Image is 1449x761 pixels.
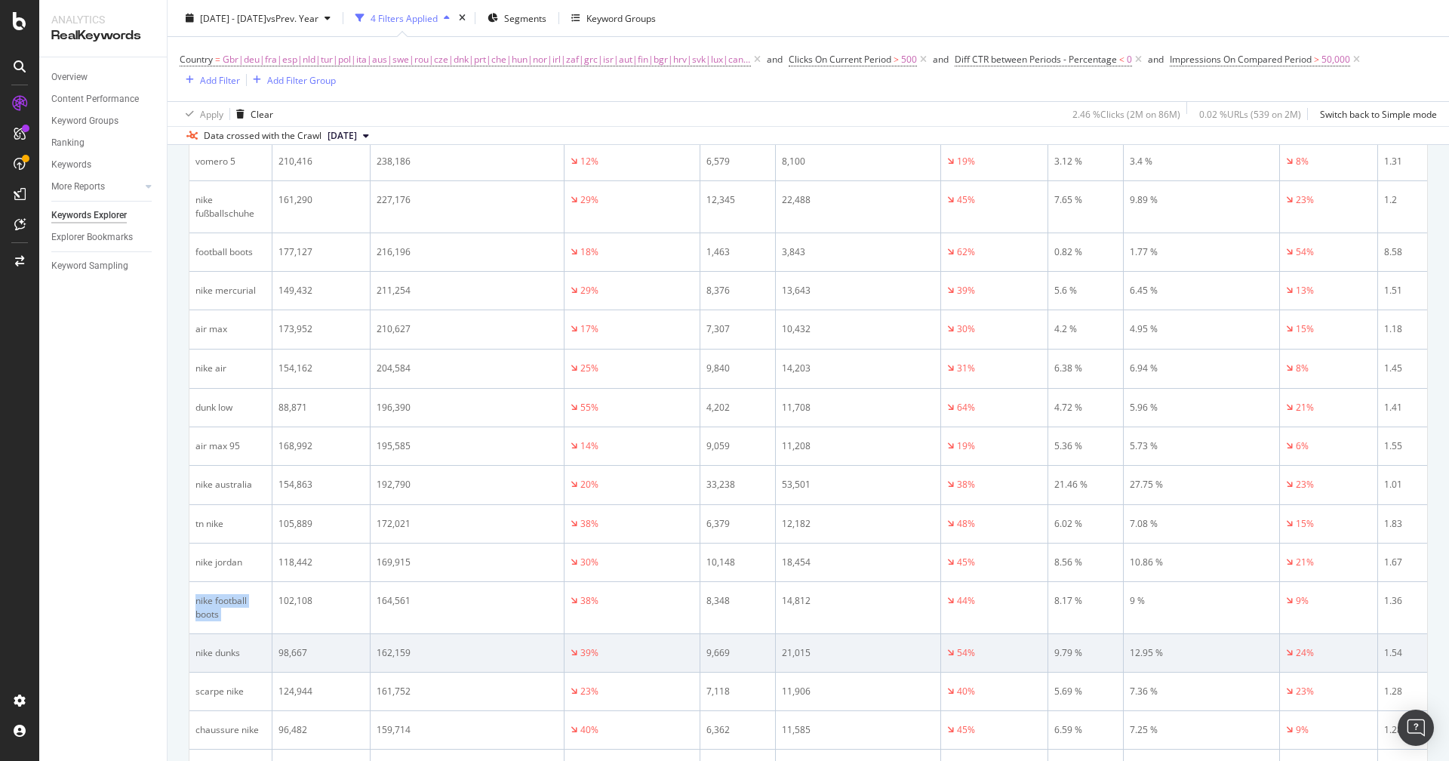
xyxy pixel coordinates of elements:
div: 30% [580,556,598,569]
div: 38% [957,478,975,491]
div: 105,889 [278,517,364,531]
div: football boots [195,245,266,259]
div: 19% [957,439,975,453]
div: 24% [1296,646,1314,660]
span: 500 [901,49,917,70]
div: and [767,53,783,66]
div: nike australia [195,478,266,491]
div: Switch back to Simple mode [1320,107,1437,120]
div: 7.36 % [1130,685,1273,698]
span: = [215,53,220,66]
div: 96,482 [278,723,364,737]
div: 6.45 % [1130,284,1273,297]
button: [DATE] - [DATE]vsPrev. Year [180,6,337,30]
div: 40% [580,723,598,737]
div: vomero 5 [195,155,266,168]
span: vs Prev. Year [266,11,318,24]
div: 45% [957,193,975,207]
div: 6,362 [706,723,769,737]
div: 4.95 % [1130,322,1273,336]
div: 6% [1296,439,1309,453]
div: 9% [1296,723,1309,737]
button: Switch back to Simple mode [1314,102,1437,126]
div: 173,952 [278,322,364,336]
div: 12,345 [706,193,769,207]
div: 8,348 [706,594,769,608]
button: and [1148,52,1164,66]
div: 15% [1296,517,1314,531]
div: 8.56 % [1054,556,1117,569]
div: 12.95 % [1130,646,1273,660]
button: 4 Filters Applied [349,6,456,30]
div: 164,561 [377,594,558,608]
div: nike air [195,362,266,375]
span: [DATE] - [DATE] [200,11,266,24]
div: 15% [1296,322,1314,336]
div: Clear [251,107,273,120]
div: More Reports [51,179,105,195]
div: air max 95 [195,439,266,453]
div: tn nike [195,517,266,531]
button: Clear [230,102,273,126]
div: 3,843 [782,245,934,259]
span: > [1314,53,1319,66]
a: Keyword Groups [51,113,156,129]
div: 1.77 % [1130,245,1273,259]
div: 25% [580,362,598,375]
div: 0.82 % [1054,245,1117,259]
div: 27.75 % [1130,478,1273,491]
div: 31% [957,362,975,375]
div: Keyword Groups [586,11,656,24]
div: 45% [957,556,975,569]
div: 40% [957,685,975,698]
div: 154,162 [278,362,364,375]
div: 177,127 [278,245,364,259]
div: RealKeywords [51,27,155,45]
div: 172,021 [377,517,558,531]
div: 161,752 [377,685,558,698]
div: 10.86 % [1130,556,1273,569]
div: 20% [580,478,598,491]
div: 154,863 [278,478,364,491]
div: 1,463 [706,245,769,259]
div: 210,416 [278,155,364,168]
div: 98,667 [278,646,364,660]
button: and [933,52,949,66]
div: 23% [1296,478,1314,491]
div: Add Filter Group [267,73,336,86]
button: [DATE] [321,127,375,145]
div: 204,584 [377,362,558,375]
div: air max [195,322,266,336]
div: 29% [580,193,598,207]
div: 5.96 % [1130,401,1273,414]
div: 14,203 [782,362,934,375]
div: 195,585 [377,439,558,453]
div: 4 Filters Applied [371,11,438,24]
div: 8,100 [782,155,934,168]
div: 22,488 [782,193,934,207]
div: 9.79 % [1054,646,1117,660]
div: Content Performance [51,91,139,107]
div: 7,307 [706,322,769,336]
div: 55% [580,401,598,414]
div: 210,627 [377,322,558,336]
div: 5.36 % [1054,439,1117,453]
div: 39% [580,646,598,660]
div: nike mercurial [195,284,266,297]
div: 6,579 [706,155,769,168]
a: Overview [51,69,156,85]
div: 161,290 [278,193,364,207]
div: 11,585 [782,723,934,737]
div: 21.46 % [1054,478,1117,491]
div: 10,148 [706,556,769,569]
a: Content Performance [51,91,156,107]
div: 7.65 % [1054,193,1117,207]
div: scarpe nike [195,685,266,698]
div: Keywords [51,157,91,173]
div: 149,432 [278,284,364,297]
div: Keyword Sampling [51,258,128,274]
div: Analytics [51,12,155,27]
a: More Reports [51,179,141,195]
div: 9.89 % [1130,193,1273,207]
div: 7.25 % [1130,723,1273,737]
